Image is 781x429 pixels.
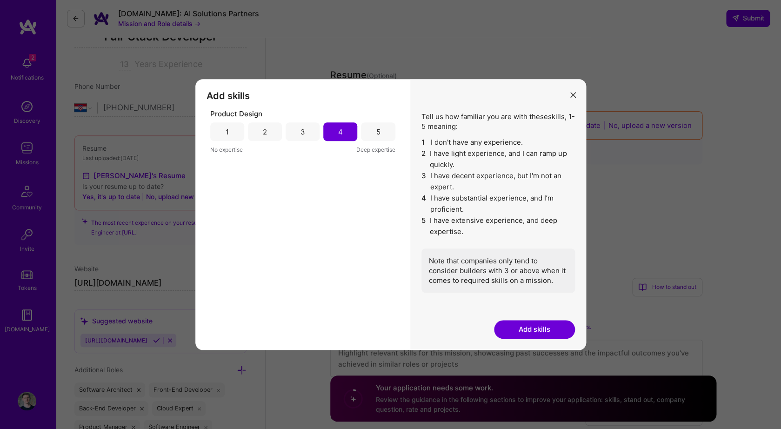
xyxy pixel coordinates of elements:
li: I have substantial experience, and I’m proficient. [421,193,575,215]
span: 1 [421,137,427,148]
li: I have decent experience, but I'm not an expert. [421,170,575,193]
span: Deep expertise [356,145,395,154]
div: 4 [338,127,343,137]
span: 4 [421,193,427,215]
li: I have light experience, and I can ramp up quickly. [421,148,575,170]
div: 2 [263,127,267,137]
span: No expertise [210,145,243,154]
div: modal [195,79,586,350]
div: Tell us how familiar you are with these skills , 1-5 meaning: [421,112,575,293]
span: 2 [421,148,427,170]
div: 3 [300,127,305,137]
li: I have extensive experience, and deep expertise. [421,215,575,237]
div: 1 [226,127,229,137]
li: I don't have any experience. [421,137,575,148]
button: Add skills [494,320,575,339]
span: Product Design [210,109,262,119]
span: 3 [421,170,427,193]
span: 5 [421,215,427,237]
div: 5 [376,127,380,137]
i: icon Close [570,92,576,98]
h3: Add skills [207,90,399,101]
div: Note that companies only tend to consider builders with 3 or above when it comes to required skil... [421,248,575,293]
